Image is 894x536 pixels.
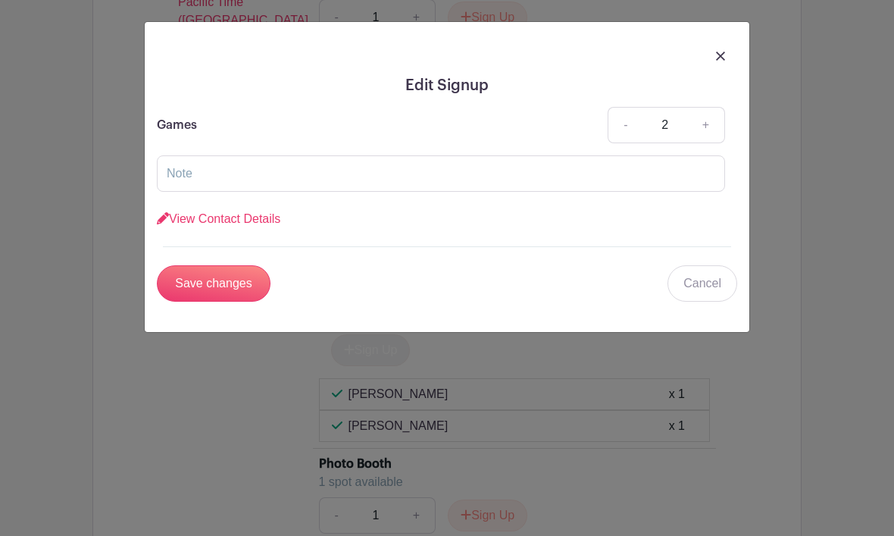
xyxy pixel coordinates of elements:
[157,212,280,225] a: View Contact Details
[157,77,737,95] h5: Edit Signup
[608,107,642,143] a: -
[157,116,197,134] p: Games
[716,52,725,61] img: close_button-5f87c8562297e5c2d7936805f587ecaba9071eb48480494691a3f1689db116b3.svg
[667,265,737,302] a: Cancel
[157,155,725,192] input: Note
[157,265,270,302] input: Save changes
[687,107,725,143] a: +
